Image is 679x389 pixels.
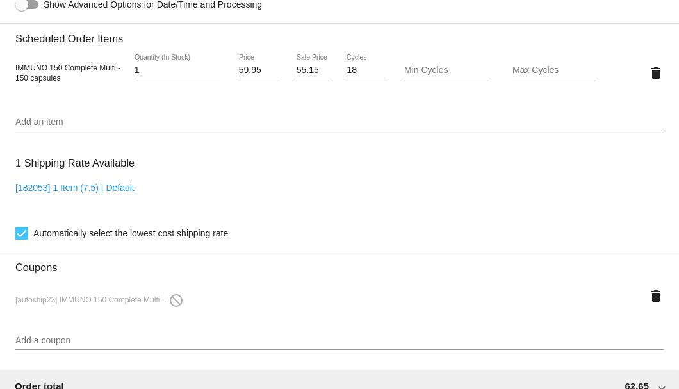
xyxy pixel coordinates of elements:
span: [autoship23] IMMUNO 150 Complete Multi... [15,295,184,304]
input: Min Cycles [404,65,490,76]
input: Max Cycles [512,65,598,76]
input: Add a coupon [15,336,664,346]
input: Cycles [347,65,386,76]
h3: Coupons [15,252,664,274]
a: [182053] 1 Item (7.5) | Default [15,183,135,193]
input: Sale Price [297,65,329,76]
input: Add an item [15,117,664,128]
h3: Scheduled Order Items [15,23,664,45]
mat-icon: do_not_disturb [168,293,184,308]
span: Automatically select the lowest cost shipping rate [33,226,228,241]
h3: 1 Shipping Rate Available [15,149,135,177]
mat-icon: delete [648,65,664,81]
mat-icon: delete [648,288,664,304]
input: Quantity (In Stock) [135,65,220,76]
input: Price [239,65,278,76]
span: IMMUNO 150 Complete Multi - 150 capsules [15,63,120,83]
